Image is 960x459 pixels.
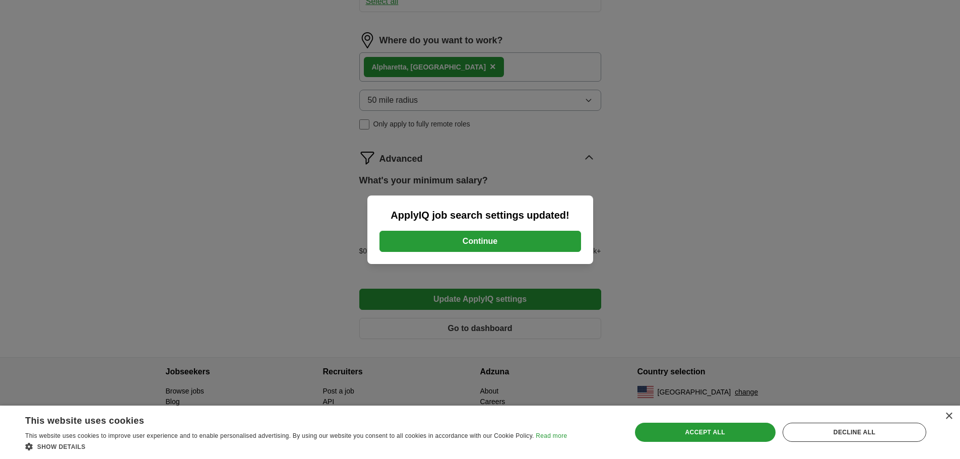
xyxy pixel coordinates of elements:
div: Accept all [635,423,776,442]
h2: ApplyIQ job search settings updated! [379,208,581,223]
div: Decline all [783,423,926,442]
div: This website uses cookies [25,412,542,427]
div: Close [945,413,952,420]
a: Read more, opens a new window [536,432,567,439]
span: This website uses cookies to improve user experience and to enable personalised advertising. By u... [25,432,534,439]
span: Show details [37,443,86,450]
div: Show details [25,441,567,451]
button: Continue [379,231,581,252]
